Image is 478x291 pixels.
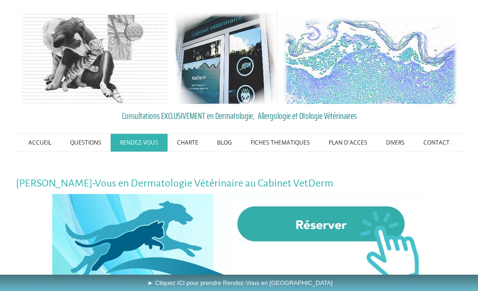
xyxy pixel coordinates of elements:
[241,134,319,152] a: FICHES THEMATIQUES
[148,279,333,286] span: ► Cliquez ICI pour prendre Rendez-Vous en [GEOGRAPHIC_DATA]
[19,134,61,152] a: ACCUEIL
[61,134,111,152] a: QUESTIONS
[168,134,208,152] a: CHARTE
[111,134,168,152] a: RENDEZ-VOUS
[319,134,377,152] a: PLAN D'ACCES
[414,134,459,152] a: CONTACT
[208,134,241,152] a: BLOG
[16,178,463,189] h1: [PERSON_NAME]-Vous en Dermatologie Vétérinaire au Cabinet VetDerm
[16,109,463,123] a: Consultations EXCLUSIVEMENT en Dermatologie, Allergologie et Otologie Vétérinaires
[377,134,414,152] a: DIVERS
